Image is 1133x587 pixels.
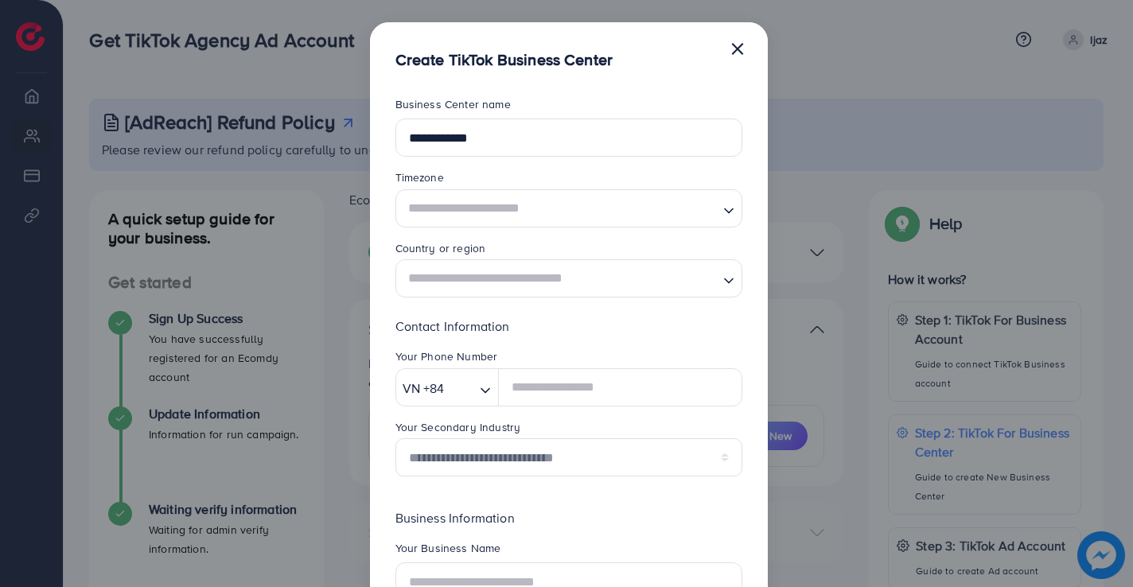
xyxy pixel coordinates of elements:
div: Search for option [395,189,742,227]
legend: Your Business Name [395,540,742,562]
button: Close [730,32,746,64]
div: Search for option [395,259,742,297]
legend: Business Center name [395,96,742,119]
div: Search for option [395,368,500,406]
span: +84 [423,377,444,400]
h5: Create TikTok Business Center [395,48,613,71]
input: Search for option [449,376,473,401]
p: Contact Information [395,317,742,336]
label: Timezone [395,169,444,185]
label: Your Secondary Industry [395,419,521,435]
label: Your Phone Number [395,348,498,364]
input: Search for option [403,264,717,293]
span: VN [403,377,420,400]
p: Business Information [395,508,742,527]
input: Search for option [403,193,717,223]
label: Country or region [395,240,486,256]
